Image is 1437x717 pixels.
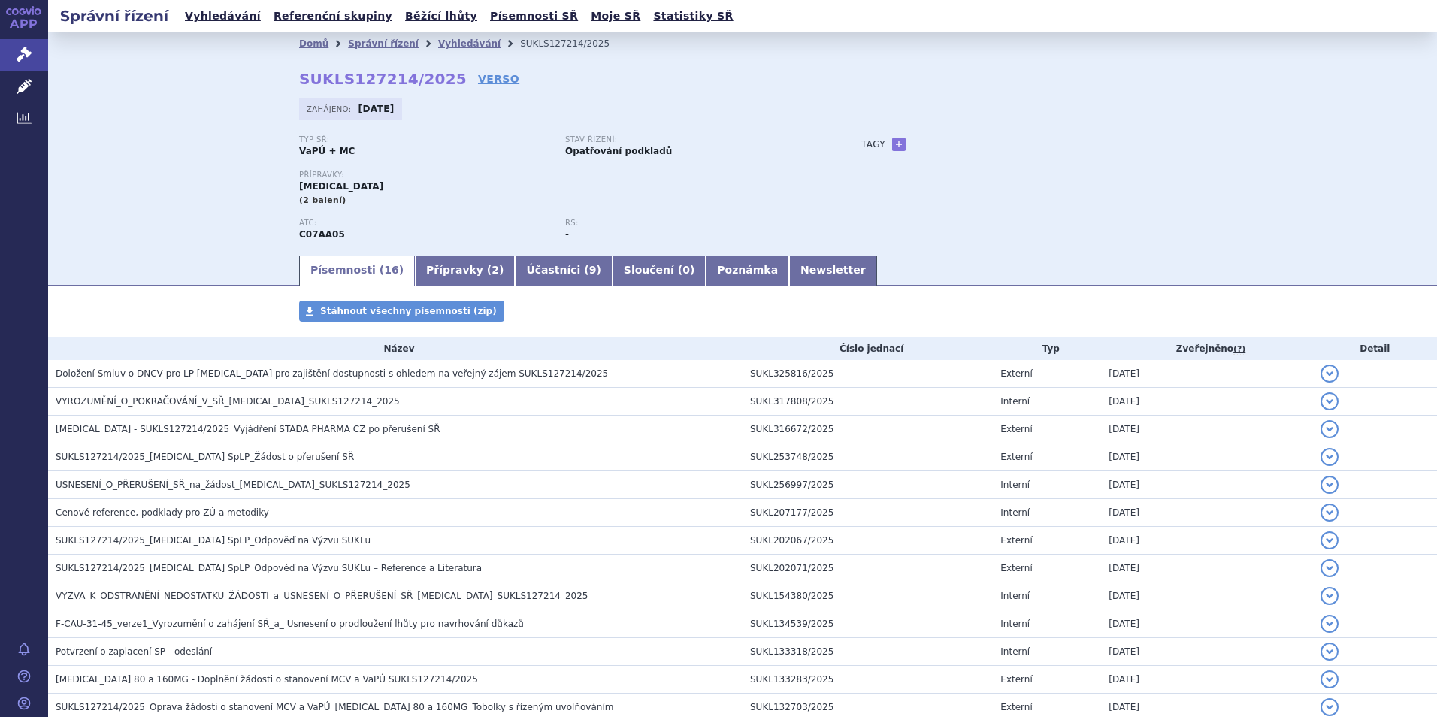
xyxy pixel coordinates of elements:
td: [DATE] [1101,360,1312,388]
span: Externí [1000,452,1032,462]
span: Propranolol 80 a 160MG - Doplnění žádosti o stanovení MCV a VaPÚ SUKLS127214/2025 [56,674,478,685]
span: 2 [492,264,499,276]
td: [DATE] [1101,527,1312,555]
td: SUKL317808/2025 [743,388,993,416]
td: [DATE] [1101,471,1312,499]
span: Externí [1000,535,1032,546]
a: Statistiky SŘ [649,6,737,26]
span: Interní [1000,646,1030,657]
td: SUKL253748/2025 [743,443,993,471]
a: VERSO [478,71,519,86]
a: Vyhledávání [180,6,265,26]
span: [MEDICAL_DATA] [299,181,383,192]
a: Stáhnout všechny písemnosti (zip) [299,301,504,322]
button: detail [1321,559,1339,577]
span: VYROZUMĚNÍ_O_POKRAČOVÁNÍ_V_SŘ_PROPRANOLOL_SUKLS127214_2025 [56,396,400,407]
button: detail [1321,420,1339,438]
a: Běžící lhůty [401,6,482,26]
p: Typ SŘ: [299,135,550,144]
td: [DATE] [1101,582,1312,610]
strong: SUKLS127214/2025 [299,70,467,88]
span: USNESENÍ_O_PŘERUŠENÍ_SŘ_na_žádost_PROPRANOLOL_SUKLS127214_2025 [56,480,410,490]
span: VÝZVA_K_ODSTRANĚNÍ_NEDOSTATKU_ŽÁDOSTI_a_USNESENÍ_O_PŘERUŠENÍ_SŘ_PROPRANOLOL_SUKLS127214_2025 [56,591,588,601]
span: Interní [1000,396,1030,407]
p: ATC: [299,219,550,228]
button: detail [1321,504,1339,522]
span: Interní [1000,619,1030,629]
a: Referenční skupiny [269,6,397,26]
li: SUKLS127214/2025 [520,32,629,55]
td: SUKL133318/2025 [743,638,993,666]
span: Stáhnout všechny písemnosti (zip) [320,306,497,316]
a: Domů [299,38,328,49]
span: Externí [1000,563,1032,573]
a: Účastníci (9) [515,256,612,286]
td: SUKL325816/2025 [743,360,993,388]
button: detail [1321,698,1339,716]
span: Propranolol - SUKLS127214/2025_Vyjádření STADA PHARMA CZ po přerušení SŘ [56,424,440,434]
button: detail [1321,643,1339,661]
td: [DATE] [1101,666,1312,694]
td: SUKL154380/2025 [743,582,993,610]
button: detail [1321,531,1339,549]
button: detail [1321,670,1339,688]
td: [DATE] [1101,443,1312,471]
p: RS: [565,219,816,228]
strong: PROPRANOLOL [299,229,345,240]
h3: Tagy [861,135,885,153]
button: detail [1321,392,1339,410]
th: Detail [1313,337,1437,360]
button: detail [1321,476,1339,494]
td: [DATE] [1101,416,1312,443]
span: 16 [384,264,398,276]
a: Správní řízení [348,38,419,49]
strong: [DATE] [358,104,395,114]
span: SUKLS127214/2025_Propranolol SpLP_Odpověď na Výzvu SUKLu [56,535,371,546]
td: SUKL256997/2025 [743,471,993,499]
th: Typ [993,337,1101,360]
strong: VaPÚ + MC [299,146,355,156]
a: + [892,138,906,151]
strong: Opatřování podkladů [565,146,672,156]
p: Stav řízení: [565,135,816,144]
span: (2 balení) [299,195,346,205]
strong: - [565,229,569,240]
td: [DATE] [1101,499,1312,527]
td: SUKL207177/2025 [743,499,993,527]
td: [DATE] [1101,388,1312,416]
p: Přípravky: [299,171,831,180]
span: 0 [682,264,690,276]
span: Cenové reference, podklady pro ZÚ a metodiky [56,507,269,518]
td: SUKL316672/2025 [743,416,993,443]
td: [DATE] [1101,638,1312,666]
a: Písemnosti SŘ [486,6,582,26]
span: Potvrzení o zaplacení SP - odeslání [56,646,212,657]
button: detail [1321,587,1339,605]
span: SUKLS127214/2025_Oprava žádosti o stanovení MCV a VaPÚ_Propranolol 80 a 160MG_Tobolky s řízeným u... [56,702,613,712]
span: Externí [1000,368,1032,379]
td: [DATE] [1101,555,1312,582]
th: Název [48,337,743,360]
h2: Správní řízení [48,5,180,26]
td: SUKL202067/2025 [743,527,993,555]
th: Zveřejněno [1101,337,1312,360]
a: Vyhledávání [438,38,501,49]
abbr: (?) [1233,344,1245,355]
span: Zahájeno: [307,103,354,115]
button: detail [1321,365,1339,383]
span: Externí [1000,424,1032,434]
span: SUKLS127214/2025_Propranolol SpLP_Odpověď na Výzvu SUKLu – Reference a Literatura [56,563,482,573]
td: SUKL134539/2025 [743,610,993,638]
a: Písemnosti (16) [299,256,415,286]
span: Externí [1000,702,1032,712]
td: SUKL202071/2025 [743,555,993,582]
a: Přípravky (2) [415,256,515,286]
span: Interní [1000,480,1030,490]
td: [DATE] [1101,610,1312,638]
span: Interní [1000,591,1030,601]
span: Interní [1000,507,1030,518]
a: Poznámka [706,256,789,286]
span: Doložení Smluv o DNCV pro LP Propranolol pro zajištění dostupnosti s ohledem na veřejný zájem SUK... [56,368,608,379]
td: SUKL133283/2025 [743,666,993,694]
span: Externí [1000,674,1032,685]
